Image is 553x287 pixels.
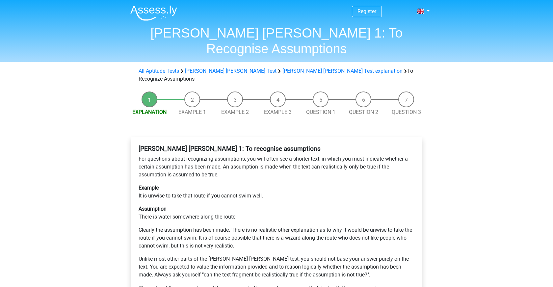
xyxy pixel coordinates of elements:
a: Question 1 [306,109,335,115]
a: Example 2 [221,109,249,115]
a: Example 1 [178,109,206,115]
p: For questions about recognizing assumptions, you will often see a shorter text, in which you must... [139,155,414,179]
b: Example [139,185,159,191]
p: Unlike most other parts of the [PERSON_NAME] [PERSON_NAME] test, you should not base your answer ... [139,255,414,279]
h1: [PERSON_NAME] [PERSON_NAME] 1: To Recognise Assumptions [125,25,428,57]
a: Question 3 [392,109,421,115]
a: [PERSON_NAME] [PERSON_NAME] Test explanation [282,68,403,74]
img: Assessly [130,5,177,21]
p: It is unwise to take that route if you cannot swim well. [139,184,414,200]
p: There is water somewhere along the route [139,205,414,221]
b: Assumption [139,206,167,212]
a: Question 2 [349,109,378,115]
b: [PERSON_NAME] [PERSON_NAME] 1: To recognise assumptions [139,145,321,152]
a: Explanation [132,109,167,115]
a: All Aptitude Tests [139,68,179,74]
a: Register [357,8,376,14]
a: [PERSON_NAME] [PERSON_NAME] Test [185,68,276,74]
p: Clearly the assumption has been made. There is no realistic other explanation as to why it would ... [139,226,414,250]
a: Example 3 [264,109,292,115]
div: To Recognize Assumptions [136,67,417,83]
